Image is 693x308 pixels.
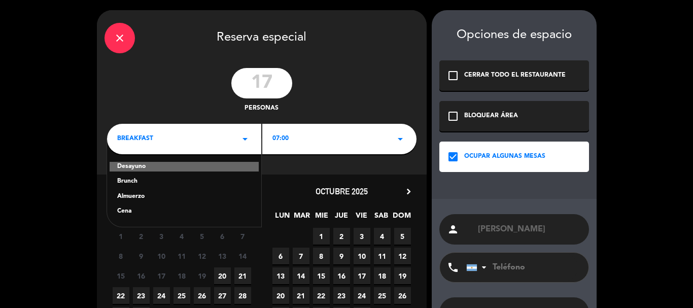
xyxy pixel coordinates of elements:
[313,228,330,245] span: 1
[274,210,291,226] span: LUN
[373,210,390,226] span: SAB
[153,228,170,245] span: 3
[194,228,211,245] span: 5
[117,134,153,144] span: BREAKFAST
[447,110,459,122] i: check_box_outline_blank
[293,248,309,264] span: 7
[234,228,251,245] span: 7
[333,228,350,245] span: 2
[333,210,350,226] span: JUE
[133,267,150,284] span: 16
[294,210,310,226] span: MAR
[234,287,251,304] span: 28
[272,248,289,264] span: 6
[113,287,129,304] span: 22
[374,228,391,245] span: 4
[333,248,350,264] span: 9
[113,228,129,245] span: 1
[194,248,211,264] span: 12
[113,267,129,284] span: 15
[354,267,370,284] span: 17
[133,248,150,264] span: 9
[333,287,350,304] span: 23
[464,111,518,121] div: BLOQUEAR ÁREA
[153,287,170,304] span: 24
[354,248,370,264] span: 10
[374,267,391,284] span: 18
[117,192,251,202] div: Almuerzo
[353,210,370,226] span: VIE
[313,248,330,264] span: 8
[239,133,251,145] i: arrow_drop_down
[447,70,459,82] i: check_box_outline_blank
[234,267,251,284] span: 21
[394,133,406,145] i: arrow_drop_down
[403,186,414,197] i: chevron_right
[114,32,126,44] i: close
[272,267,289,284] span: 13
[477,222,581,236] input: Nombre
[194,267,211,284] span: 19
[174,267,190,284] span: 18
[113,248,129,264] span: 8
[153,248,170,264] span: 10
[314,210,330,226] span: MIE
[110,162,259,172] div: Desayuno
[447,151,459,163] i: check_box
[394,267,411,284] span: 19
[214,287,231,304] span: 27
[333,267,350,284] span: 16
[174,228,190,245] span: 4
[394,248,411,264] span: 12
[117,207,251,217] div: Cena
[174,248,190,264] span: 11
[293,287,309,304] span: 21
[214,228,231,245] span: 6
[133,228,150,245] span: 2
[97,10,427,63] div: Reserva especial
[214,267,231,284] span: 20
[231,68,292,98] input: 0
[374,248,391,264] span: 11
[194,287,211,304] span: 26
[374,287,391,304] span: 25
[117,177,251,187] div: Brunch
[394,287,411,304] span: 26
[464,71,566,81] div: CERRAR TODO EL RESTAURANTE
[133,287,150,304] span: 23
[354,287,370,304] span: 24
[313,267,330,284] span: 15
[394,228,411,245] span: 5
[464,152,545,162] div: OCUPAR ALGUNAS MESAS
[354,228,370,245] span: 3
[313,287,330,304] span: 22
[272,287,289,304] span: 20
[447,223,459,235] i: person
[447,261,459,273] i: phone
[153,267,170,284] span: 17
[234,248,251,264] span: 14
[293,267,309,284] span: 14
[393,210,409,226] span: DOM
[439,28,589,43] div: Opciones de espacio
[316,186,368,196] span: octubre 2025
[466,253,578,282] input: Teléfono
[467,253,490,282] div: Argentina: +54
[272,134,289,144] span: 07:00
[214,248,231,264] span: 13
[245,104,279,114] span: personas
[174,287,190,304] span: 25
